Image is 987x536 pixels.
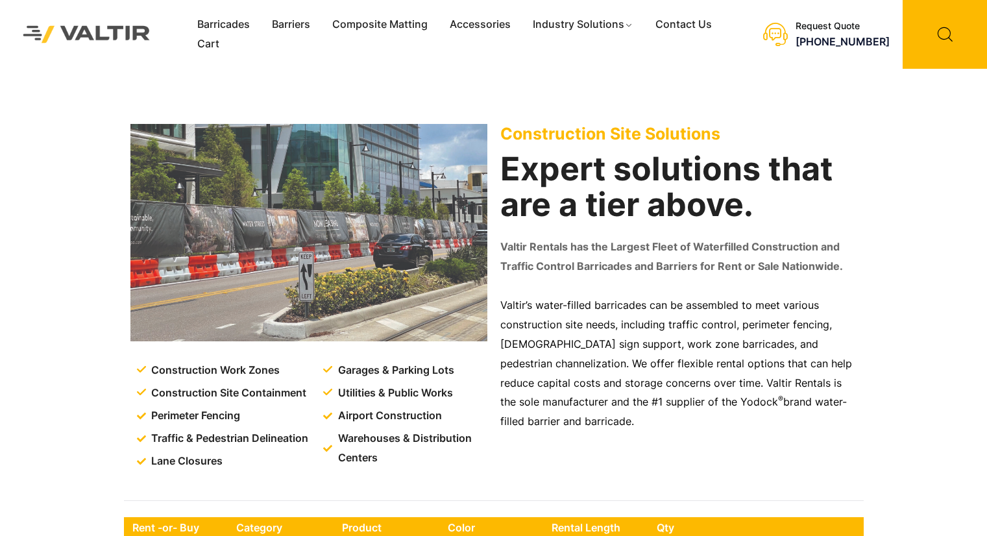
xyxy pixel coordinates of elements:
a: Barricades [186,15,261,34]
th: Product [335,519,441,536]
p: Construction Site Solutions [500,124,857,143]
span: Perimeter Fencing [148,406,240,426]
span: Traffic & Pedestrian Delineation [148,429,308,448]
th: Category [230,519,336,536]
span: Airport Construction [335,406,442,426]
th: Rent -or- Buy [126,519,230,536]
a: Industry Solutions [522,15,644,34]
span: Construction Site Containment [148,384,306,403]
a: Composite Matting [321,15,439,34]
span: Utilities & Public Works [335,384,453,403]
div: Request Quote [796,21,890,32]
p: Valtir Rentals has the Largest Fleet of Waterfilled Construction and Traffic Control Barricades a... [500,238,857,276]
img: Valtir Rentals [10,12,164,56]
h2: Expert solutions that are a tier above. [500,151,857,223]
th: Qty [650,519,753,536]
sup: ® [778,394,783,404]
a: Barriers [261,15,321,34]
a: Accessories [439,15,522,34]
a: Contact Us [644,15,723,34]
span: Warehouses & Distribution Centers [335,429,490,468]
th: Rental Length [545,519,650,536]
a: Cart [186,34,230,54]
span: Construction Work Zones [148,361,280,380]
th: Color [441,519,546,536]
span: Lane Closures [148,452,223,471]
p: Valtir’s water-filled barricades can be assembled to meet various construction site needs, includ... [500,296,857,432]
a: [PHONE_NUMBER] [796,35,890,48]
span: Garages & Parking Lots [335,361,454,380]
